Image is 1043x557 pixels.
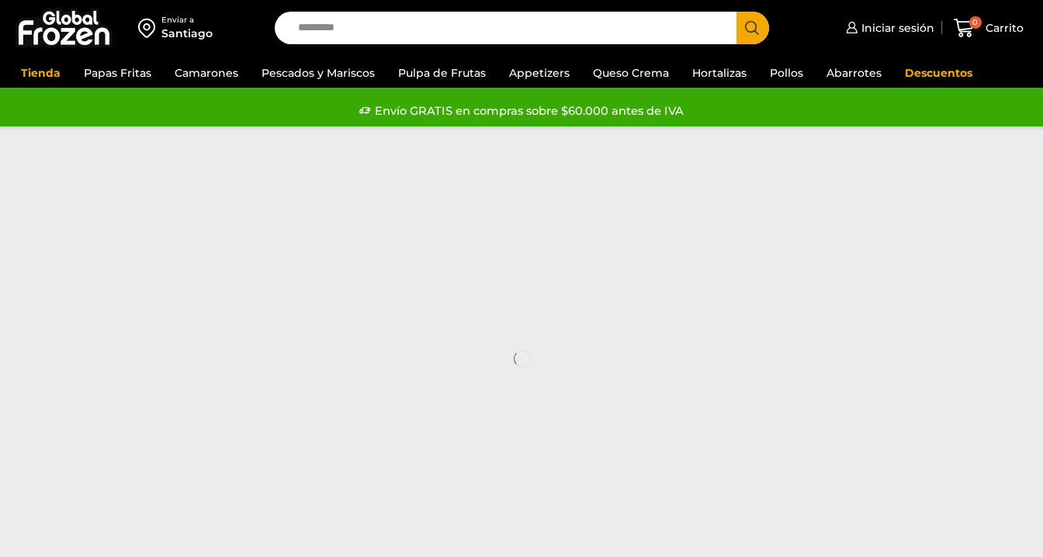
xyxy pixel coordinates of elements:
[501,58,577,88] a: Appetizers
[76,58,159,88] a: Papas Fritas
[585,58,677,88] a: Queso Crema
[161,15,213,26] div: Enviar a
[161,26,213,41] div: Santiago
[819,58,889,88] a: Abarrotes
[858,20,934,36] span: Iniciar sesión
[982,20,1024,36] span: Carrito
[684,58,754,88] a: Hortalizas
[969,16,982,29] span: 0
[897,58,980,88] a: Descuentos
[138,15,161,41] img: address-field-icon.svg
[762,58,811,88] a: Pollos
[167,58,246,88] a: Camarones
[390,58,494,88] a: Pulpa de Frutas
[950,10,1027,47] a: 0 Carrito
[254,58,383,88] a: Pescados y Mariscos
[736,12,769,44] button: Search button
[13,58,68,88] a: Tienda
[842,12,934,43] a: Iniciar sesión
